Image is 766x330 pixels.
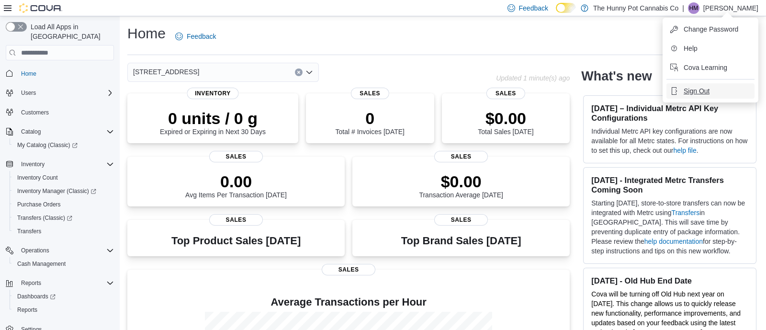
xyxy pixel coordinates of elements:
button: Cova Learning [666,60,755,75]
a: Inventory Count [13,172,62,183]
h2: What's new [581,68,652,84]
button: Clear input [295,68,303,76]
a: Cash Management [13,258,69,270]
span: Transfers (Classic) [17,214,72,222]
button: Transfers [10,225,118,238]
div: Hector Molina [688,2,699,14]
span: Sales [322,264,375,275]
span: Cash Management [13,258,114,270]
button: Inventory [2,158,118,171]
span: Feedback [519,3,548,13]
div: Total Sales [DATE] [478,109,533,136]
span: Dashboards [13,291,114,302]
button: Purchase Orders [10,198,118,211]
p: 0.00 [185,172,287,191]
span: Sales [209,214,263,226]
span: Sales [486,88,525,99]
span: Inventory Count [17,174,58,182]
span: Transfers (Classic) [13,212,114,224]
div: Avg Items Per Transaction [DATE] [185,172,287,199]
h3: Top Product Sales [DATE] [171,235,301,247]
span: Users [17,87,114,99]
span: Sign Out [684,86,710,96]
img: Cova [19,3,62,13]
span: Feedback [187,32,216,41]
h3: [DATE] - Old Hub End Date [591,276,748,285]
a: Transfers [672,209,700,216]
a: Dashboards [13,291,59,302]
p: Individual Metrc API key configurations are now available for all Metrc states. For instructions ... [591,126,748,155]
a: Inventory Manager (Classic) [13,185,100,197]
button: Inventory [17,159,48,170]
p: 0 units / 0 g [160,109,266,128]
button: Sign Out [666,83,755,99]
button: Catalog [2,125,118,138]
a: Reports [13,304,41,316]
button: Open list of options [305,68,313,76]
span: Purchase Orders [13,199,114,210]
span: Reports [21,279,41,287]
button: Inventory Count [10,171,118,184]
span: Dashboards [17,293,56,300]
span: Purchase Orders [17,201,61,208]
span: Catalog [17,126,114,137]
span: Operations [17,245,114,256]
button: Catalog [17,126,45,137]
button: Cash Management [10,257,118,271]
span: Sales [434,214,488,226]
h3: Top Brand Sales [DATE] [401,235,521,247]
button: Reports [10,303,118,317]
span: Sales [209,151,263,162]
span: Inventory Manager (Classic) [13,185,114,197]
a: Feedback [171,27,220,46]
span: Operations [21,247,49,254]
span: Inventory Manager (Classic) [17,187,96,195]
a: Home [17,68,40,80]
a: Inventory Manager (Classic) [10,184,118,198]
span: My Catalog (Classic) [17,141,78,149]
span: [STREET_ADDRESS] [133,66,199,78]
span: Load All Apps in [GEOGRAPHIC_DATA] [27,22,114,41]
p: 0 [336,109,405,128]
a: Transfers (Classic) [13,212,76,224]
a: Transfers [13,226,45,237]
div: Transaction Average [DATE] [419,172,503,199]
p: Starting [DATE], store-to-store transfers can now be integrated with Metrc using in [GEOGRAPHIC_D... [591,198,748,256]
button: Reports [17,277,45,289]
button: Home [2,66,118,80]
h3: [DATE] - Integrated Metrc Transfers Coming Soon [591,175,748,194]
p: $0.00 [419,172,503,191]
span: Home [21,70,36,78]
a: My Catalog (Classic) [13,139,81,151]
span: Inventory [21,160,45,168]
span: Customers [17,106,114,118]
span: Users [21,89,36,97]
span: Transfers [13,226,114,237]
button: Change Password [666,22,755,37]
button: Help [666,41,755,56]
span: Transfers [17,228,41,235]
span: Reports [13,304,114,316]
span: Catalog [21,128,41,136]
span: HM [689,2,698,14]
div: Expired or Expiring in Next 30 Days [160,109,266,136]
div: Total # Invoices [DATE] [336,109,405,136]
span: Home [17,67,114,79]
h1: Home [127,24,166,43]
button: Operations [17,245,53,256]
a: Transfers (Classic) [10,211,118,225]
button: Users [2,86,118,100]
span: Customers [21,109,49,116]
a: help file [674,147,697,154]
span: Inventory [187,88,238,99]
a: Dashboards [10,290,118,303]
p: The Hunny Pot Cannabis Co [593,2,678,14]
button: Users [17,87,40,99]
input: Dark Mode [556,3,576,13]
span: Cova Learning [684,63,727,72]
span: Help [684,44,698,53]
h4: Average Transactions per Hour [135,296,562,308]
a: help documentation [644,238,703,245]
h3: [DATE] – Individual Metrc API Key Configurations [591,103,748,123]
span: My Catalog (Classic) [13,139,114,151]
